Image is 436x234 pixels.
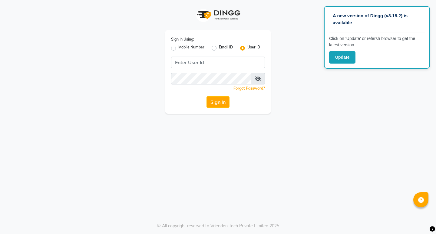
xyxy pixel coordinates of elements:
p: A new version of Dingg (v3.18.2) is available [333,12,421,26]
a: Forgot Password? [233,86,265,91]
button: Sign In [206,96,230,108]
label: Sign In Using: [171,37,194,42]
p: Click on ‘Update’ or refersh browser to get the latest version. [329,35,425,48]
input: Username [171,73,251,84]
iframe: chat widget [411,210,430,228]
label: Mobile Number [178,44,204,52]
label: Email ID [219,44,233,52]
input: Username [171,57,265,68]
label: User ID [247,44,260,52]
img: logo1.svg [194,6,242,24]
button: Update [329,51,355,64]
